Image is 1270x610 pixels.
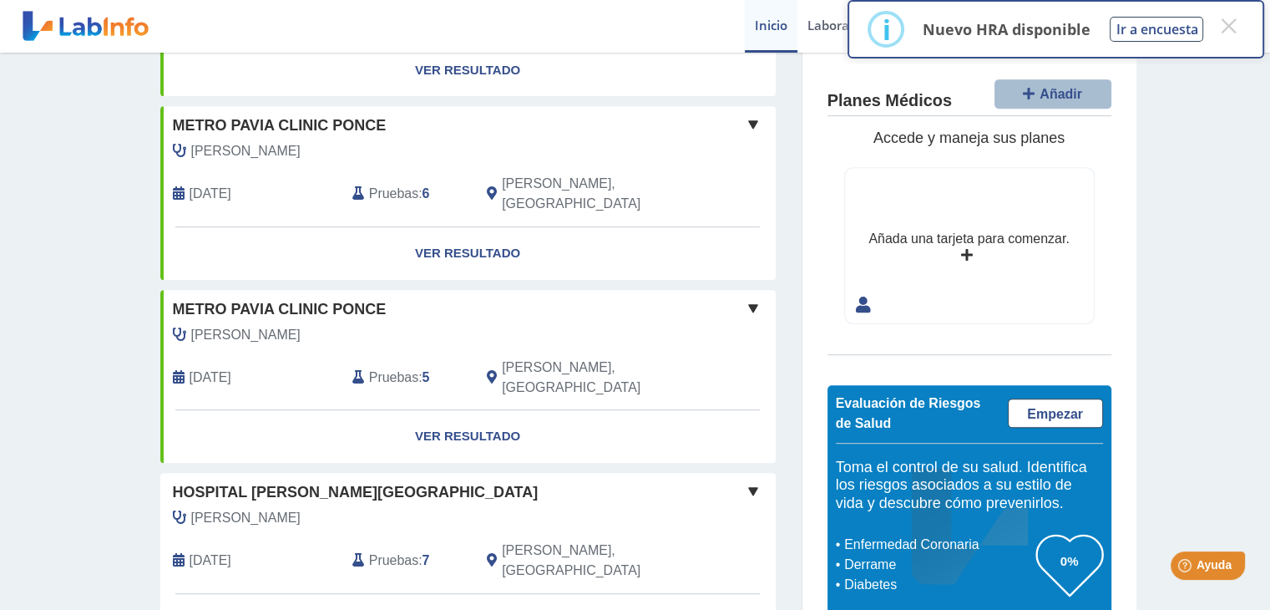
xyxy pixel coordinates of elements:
span: Ponce, PR [502,541,686,581]
b: 5 [422,370,430,384]
a: Ver Resultado [160,410,776,463]
a: Empezar [1008,399,1103,428]
span: Hospital [PERSON_NAME][GEOGRAPHIC_DATA] [173,481,539,504]
span: Pruebas [369,551,418,571]
span: Rivera Colon, Guireida [191,325,301,345]
p: Nuevo HRA disponible [922,19,1090,39]
li: Derrame [840,555,1036,575]
span: Añadir [1040,87,1082,101]
button: Close this dialog [1213,11,1243,41]
span: Pruebas [369,368,418,388]
button: Ir a encuesta [1110,17,1203,42]
h4: Planes Médicos [827,91,952,111]
h5: Toma el control de su salud. Identifica los riesgos asociados a su estilo de vida y descubre cómo... [836,459,1103,513]
div: i [882,14,890,44]
span: Empezar [1027,407,1083,421]
b: 6 [422,186,430,201]
span: 2022-08-27 [190,184,231,204]
span: 2025-09-08 [190,551,231,571]
span: Pruebas [369,184,418,204]
div: Añada una tarjeta para comenzar. [868,229,1069,249]
div: : [340,358,474,398]
button: Añadir [994,79,1111,109]
span: 1899-12-30 [190,368,231,388]
iframe: Help widget launcher [1121,545,1252,592]
li: Diabetes [840,575,1036,595]
a: Ver Resultado [160,44,776,97]
h3: 0% [1036,551,1103,572]
span: Accede y maneja sus planes [873,130,1065,146]
span: Rivera Colon, Guireida [191,508,301,528]
span: Ponce, PR [502,174,686,214]
b: 7 [422,553,430,567]
span: Evaluación de Riesgos de Salud [836,396,981,430]
span: Ponce, PR [502,358,686,398]
li: Enfermedad Coronaria [840,535,1036,555]
div: : [340,174,474,214]
span: Metro Pavia Clinic Ponce [173,114,387,137]
span: Rivera Colon, Guireida [191,141,301,161]
div: : [340,541,474,581]
a: Ver Resultado [160,227,776,280]
span: Metro Pavia Clinic Ponce [173,298,387,321]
